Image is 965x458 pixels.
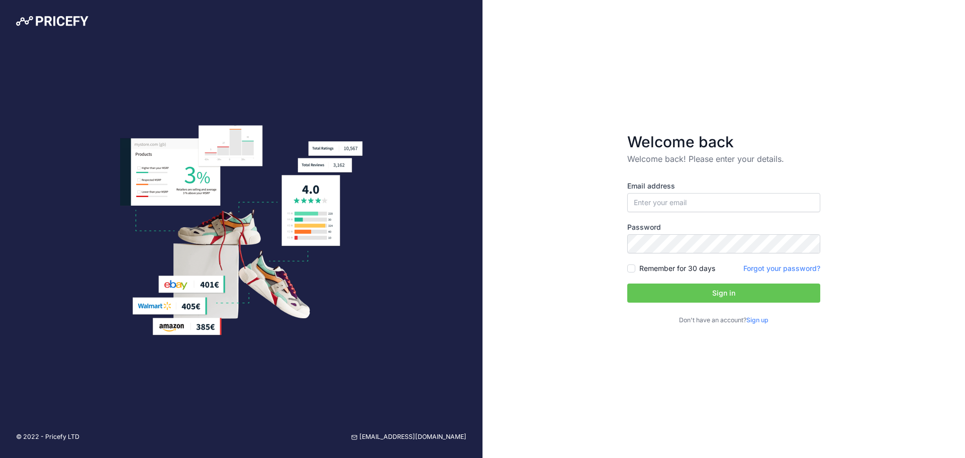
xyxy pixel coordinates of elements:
[627,133,820,151] h3: Welcome back
[627,181,820,191] label: Email address
[627,316,820,325] p: Don't have an account?
[743,264,820,272] a: Forgot your password?
[627,193,820,212] input: Enter your email
[627,284,820,303] button: Sign in
[627,153,820,165] p: Welcome back! Please enter your details.
[627,222,820,232] label: Password
[639,263,715,273] label: Remember for 30 days
[16,16,88,26] img: Pricefy
[746,316,768,324] a: Sign up
[351,432,466,442] a: [EMAIL_ADDRESS][DOMAIN_NAME]
[16,432,79,442] p: © 2022 - Pricefy LTD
